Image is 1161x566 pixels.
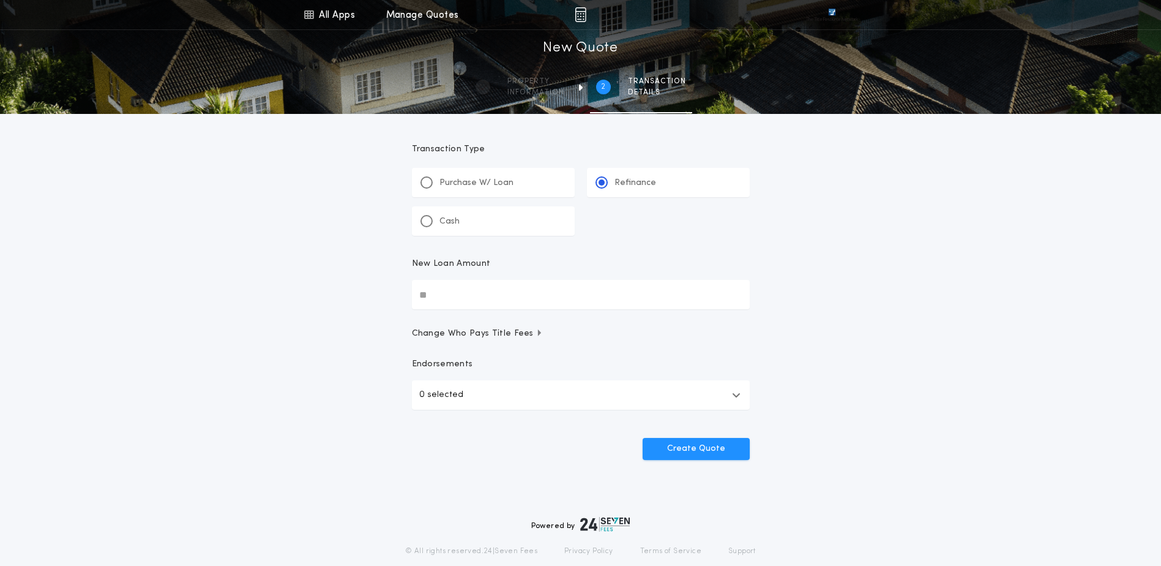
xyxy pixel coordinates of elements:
[628,77,686,86] span: Transaction
[728,546,756,556] a: Support
[564,546,613,556] a: Privacy Policy
[405,546,537,556] p: © All rights reserved. 24|Seven Fees
[507,88,564,97] span: information
[543,39,618,58] h1: New Quote
[412,258,491,270] p: New Loan Amount
[412,358,750,371] p: Endorsements
[806,9,857,21] img: vs-icon
[439,216,460,228] p: Cash
[412,328,750,340] button: Change Who Pays Title Fees
[575,7,586,22] img: img
[412,280,750,309] input: New Loan Amount
[601,82,605,92] h2: 2
[439,177,513,189] p: Purchase W/ Loan
[419,388,463,402] p: 0 selected
[507,77,564,86] span: Property
[643,438,750,460] button: Create Quote
[628,88,686,97] span: details
[412,143,750,156] p: Transaction Type
[614,177,656,189] p: Refinance
[580,517,630,532] img: logo
[640,546,701,556] a: Terms of Service
[412,328,543,340] span: Change Who Pays Title Fees
[412,380,750,410] button: 0 selected
[531,517,630,532] div: Powered by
